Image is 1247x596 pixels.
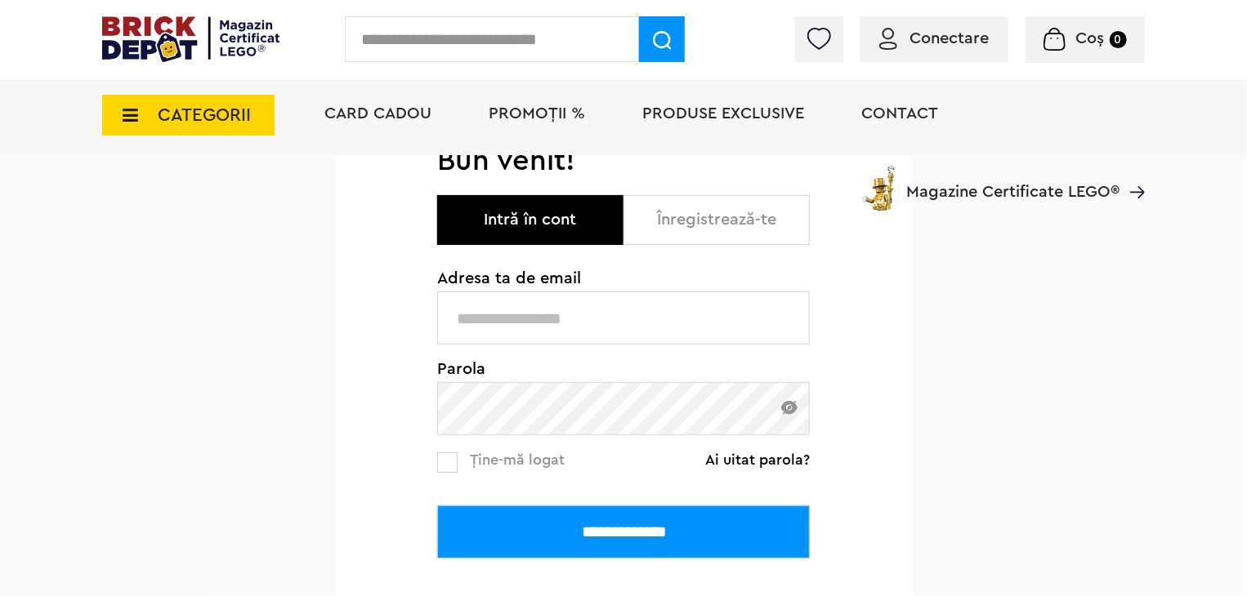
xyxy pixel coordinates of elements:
span: Conectare [910,30,989,47]
span: Adresa ta de email [437,270,810,287]
a: Conectare [879,30,989,47]
span: Ține-mă logat [470,452,565,467]
a: Ai uitat parola? [705,451,810,468]
a: Magazine Certificate LEGO® [1120,162,1145,179]
span: Magazine Certificate LEGO® [906,162,1120,200]
span: Coș [1076,30,1105,47]
small: 0 [1110,31,1127,48]
a: PROMOȚII % [489,105,585,122]
button: Intră în cont [437,195,623,245]
a: Contact [861,105,938,122]
button: Înregistrează-te [623,195,810,245]
span: CATEGORII [158,106,251,124]
a: Produse exclusive [642,105,804,122]
span: Parola [437,361,810,377]
a: Card Cadou [324,105,431,122]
